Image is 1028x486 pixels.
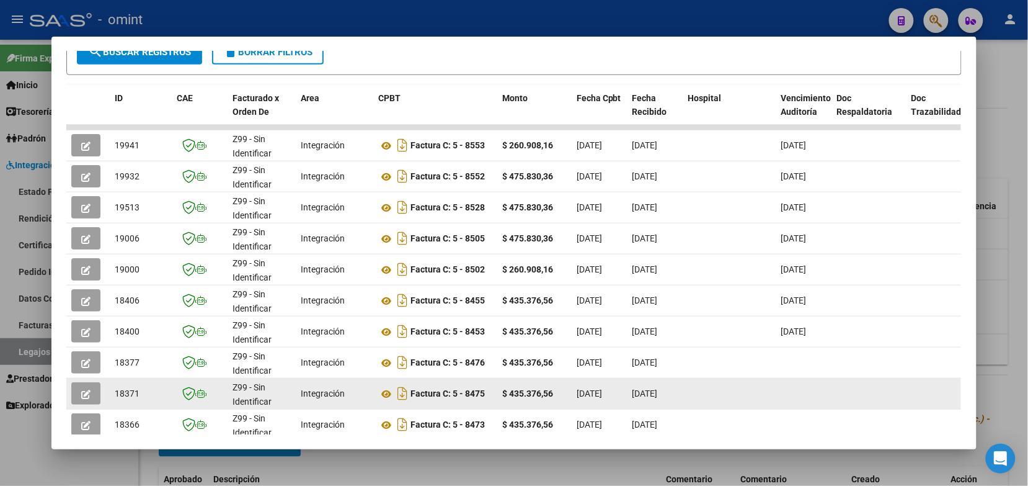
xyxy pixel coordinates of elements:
span: Borrar Filtros [223,47,312,58]
span: [DATE] [781,140,807,150]
strong: Factura C: 5 - 8552 [410,172,485,182]
span: [DATE] [577,140,602,150]
span: [DATE] [577,326,602,336]
i: Descargar documento [394,353,410,372]
span: Integración [301,389,345,398]
span: 18366 [115,420,140,430]
span: Doc Trazabilidad [911,93,962,117]
datatable-header-cell: CPBT [373,85,497,140]
i: Descargar documento [394,415,410,434]
span: Facturado x Orden De [233,93,279,117]
span: [DATE] [577,358,602,367]
mat-icon: delete [223,44,238,59]
strong: Factura C: 5 - 8475 [410,389,485,399]
span: [DATE] [577,420,602,430]
span: 19006 [115,233,140,243]
span: 18371 [115,389,140,398]
span: Integración [301,171,345,181]
span: [DATE] [781,233,807,243]
strong: $ 260.908,16 [502,140,553,150]
span: [DATE] [577,295,602,305]
i: Descargar documento [394,228,410,248]
span: Integración [301,140,345,150]
datatable-header-cell: Facturado x Orden De [228,85,296,140]
span: Z99 - Sin Identificar [233,165,272,189]
span: [DATE] [577,264,602,274]
strong: $ 435.376,56 [502,326,553,336]
strong: $ 435.376,56 [502,389,553,398]
span: [DATE] [632,295,658,305]
strong: $ 435.376,56 [502,358,553,367]
span: CPBT [378,93,401,103]
datatable-header-cell: Monto [497,85,572,140]
i: Descargar documento [394,384,410,403]
span: Integración [301,264,345,274]
strong: Factura C: 5 - 8455 [410,296,485,306]
span: Integración [301,233,345,243]
span: Integración [301,202,345,212]
span: CAE [177,93,193,103]
button: Buscar Registros [77,40,202,65]
span: [DATE] [577,233,602,243]
span: Buscar Registros [88,47,191,58]
span: [DATE] [632,140,658,150]
datatable-header-cell: Hospital [683,85,776,140]
span: Z99 - Sin Identificar [233,289,272,313]
span: Area [301,93,319,103]
span: Z99 - Sin Identificar [233,382,272,407]
span: Z99 - Sin Identificar [233,258,272,282]
span: Z99 - Sin Identificar [233,227,272,251]
span: Integración [301,326,345,336]
span: Monto [502,93,528,103]
strong: $ 435.376,56 [502,420,553,430]
i: Descargar documento [394,259,410,279]
span: Doc Respaldatoria [837,93,893,117]
span: [DATE] [632,420,658,430]
strong: Factura C: 5 - 8553 [410,141,485,151]
span: 19941 [115,140,140,150]
span: [DATE] [781,326,807,336]
mat-icon: search [88,44,103,59]
span: Fecha Cpbt [577,93,621,103]
datatable-header-cell: Fecha Cpbt [572,85,627,140]
span: [DATE] [577,171,602,181]
strong: Factura C: 5 - 8502 [410,265,485,275]
span: [DATE] [632,233,658,243]
span: Z99 - Sin Identificar [233,320,272,344]
i: Descargar documento [394,135,410,155]
strong: $ 475.830,36 [502,171,553,181]
span: 19932 [115,171,140,181]
button: Borrar Filtros [212,40,324,65]
strong: Factura C: 5 - 8453 [410,327,485,337]
datatable-header-cell: Area [296,85,373,140]
span: [DATE] [632,326,658,336]
span: Vencimiento Auditoría [781,93,831,117]
strong: Factura C: 5 - 8473 [410,420,485,430]
span: Integración [301,295,345,305]
span: [DATE] [632,389,658,398]
strong: $ 475.830,36 [502,233,553,243]
strong: $ 260.908,16 [502,264,553,274]
span: [DATE] [781,202,807,212]
datatable-header-cell: Vencimiento Auditoría [776,85,832,140]
datatable-header-cell: Fecha Recibido [627,85,683,140]
span: 19000 [115,264,140,274]
span: [DATE] [781,264,807,274]
strong: Factura C: 5 - 8528 [410,203,485,213]
span: Integración [301,420,345,430]
strong: Factura C: 5 - 8476 [410,358,485,368]
span: Z99 - Sin Identificar [233,134,272,158]
span: [DATE] [577,202,602,212]
span: Integración [301,358,345,367]
i: Descargar documento [394,322,410,341]
span: Z99 - Sin Identificar [233,413,272,438]
span: Z99 - Sin Identificar [233,196,272,220]
i: Descargar documento [394,290,410,310]
span: 19513 [115,202,140,212]
span: [DATE] [781,295,807,305]
span: Fecha Recibido [632,93,667,117]
datatable-header-cell: Doc Trazabilidad [906,85,981,140]
span: 18400 [115,326,140,336]
strong: $ 475.830,36 [502,202,553,212]
span: [DATE] [632,358,658,367]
